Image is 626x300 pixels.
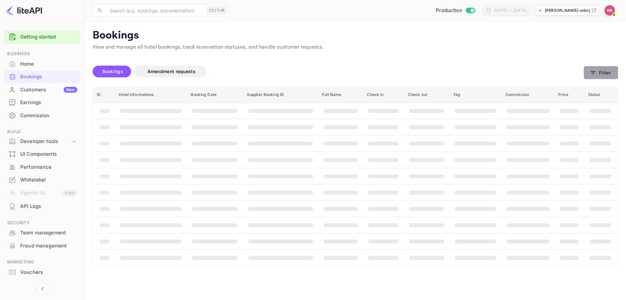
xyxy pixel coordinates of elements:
p: Bookings [93,29,618,42]
a: Commission [4,109,81,121]
div: Ctrl+K [207,6,227,15]
span: Build [4,128,81,135]
div: account-settings tabs [93,66,584,77]
a: Performance [4,161,81,173]
input: Search (e.g. bookings, documentation) [106,4,204,17]
a: API Logs [4,200,81,212]
span: Marketing [4,259,81,266]
img: Kobus Roux [604,5,615,16]
th: Price [554,87,584,103]
a: Earnings [4,96,81,108]
a: Vouchers [4,266,81,278]
span: Production [436,7,462,14]
th: Check in [363,87,404,103]
a: Team management [4,227,81,239]
div: Performance [4,161,81,174]
div: [DATE] — [DATE] [494,8,527,13]
th: Hotel informations [115,87,187,103]
div: Commission [4,109,81,122]
th: Status [584,87,618,103]
div: Fraud management [20,242,77,250]
div: Whitelabel [20,176,77,184]
div: UI Components [20,150,77,158]
div: Team management [20,229,77,237]
a: CustomersNew [4,84,81,96]
a: Getting started [20,33,77,41]
div: API Logs [20,203,77,210]
a: Home [4,58,81,70]
th: Supplier Booking ID [243,87,318,103]
div: Earnings [4,96,81,109]
button: Filter [584,66,618,79]
button: Collapse navigation [37,283,48,295]
div: UI Components [4,148,81,161]
div: Developer tools [4,136,81,147]
div: Home [20,60,77,68]
div: Earnings [20,99,77,106]
p: [PERSON_NAME]-unbrg.[PERSON_NAME]... [545,8,590,13]
th: Commission [501,87,555,103]
div: Vouchers [20,269,77,276]
a: Fraud management [4,240,81,252]
th: Full Name [318,87,363,103]
span: Security [4,219,81,227]
th: Booking Date [187,87,243,103]
span: Bookings [102,69,123,74]
a: UI Components [4,148,81,160]
span: Business [4,50,81,57]
th: Tag [449,87,501,103]
table: booking table [93,87,618,266]
div: Customers [20,86,77,94]
div: Commission [20,112,77,119]
div: Performance [20,164,77,171]
p: View and manage all hotel bookings, track reservation statuses, and handle customer requests. [93,43,618,51]
div: Getting started [4,30,81,44]
a: Whitelabel [4,174,81,186]
th: ID [93,87,115,103]
div: Vouchers [4,266,81,279]
div: New [64,87,77,93]
div: Developer tools [20,138,71,145]
div: API Logs [4,200,81,213]
div: Bookings [20,73,77,81]
th: Check out [404,87,449,103]
img: LiteAPI logo [5,5,42,16]
a: Bookings [4,71,81,83]
div: Switch to Sandbox mode [433,7,477,14]
span: Amendment requests [147,69,196,74]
